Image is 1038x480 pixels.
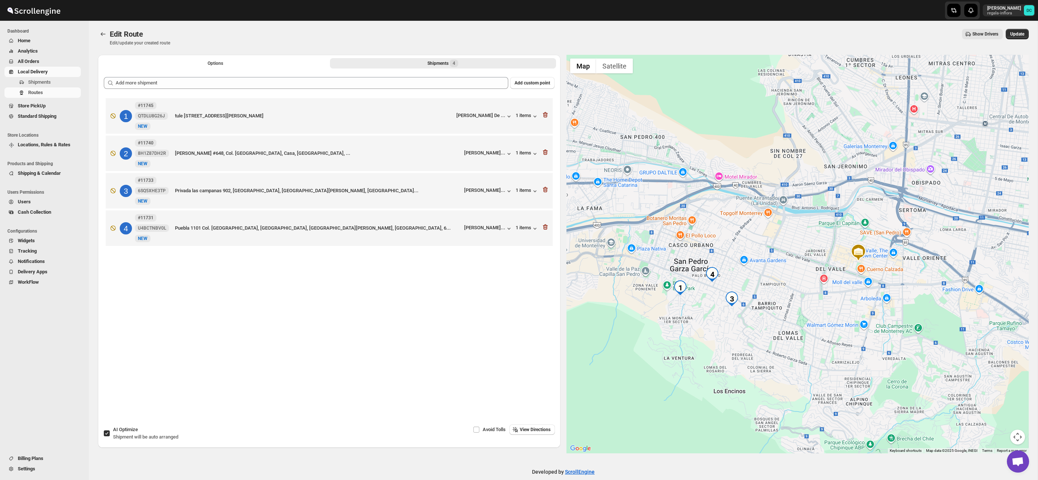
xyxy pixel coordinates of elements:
span: Tracking [18,248,37,254]
button: Analytics [4,46,81,56]
button: Routes [98,29,108,39]
button: Shipments [4,77,81,87]
button: Routes [4,87,81,98]
span: Store PickUp [18,103,46,109]
a: Open this area in Google Maps (opens a new window) [568,444,593,453]
span: WorkFlow [18,279,39,285]
span: U4BCTNBV0L [138,225,166,231]
span: 4 [453,60,455,66]
p: [PERSON_NAME] [987,5,1021,11]
button: WorkFlow [4,277,81,287]
span: Billing Plans [18,456,43,461]
span: Add custom point [515,80,550,86]
div: tule [STREET_ADDRESS][PERSON_NAME] [175,112,453,120]
button: Cash Collection [4,207,81,217]
button: 1 items [516,187,539,195]
img: ScrollEngine [6,1,62,20]
div: [PERSON_NAME]... [464,187,505,193]
span: NEW [138,236,148,241]
p: regala-inflora [987,11,1021,16]
button: Users [4,197,81,207]
b: #11740 [138,140,153,146]
div: 4 [120,222,132,234]
button: View Directions [509,424,555,435]
button: Settings [4,464,81,474]
div: Selected Shipments [98,71,561,378]
a: ScrollEngine [565,469,595,475]
p: Edit/update your created route [110,40,170,46]
span: Shipments [28,79,51,85]
div: [PERSON_NAME]... [464,150,505,156]
span: QTDLU8G26J [138,113,165,119]
button: 1 items [516,113,539,120]
span: Map data ©2025 Google, INEGI [926,449,978,453]
span: Edit Route [110,30,143,39]
button: Update [1006,29,1029,39]
button: Delivery Apps [4,267,81,277]
span: Store Locations [7,132,84,138]
span: Update [1010,31,1024,37]
button: Tracking [4,246,81,256]
button: Selected Shipments [330,58,556,69]
span: Configurations [7,228,84,234]
div: [PERSON_NAME]... [464,225,505,230]
span: Products and Shipping [7,161,84,167]
div: 1 [120,110,132,122]
span: Local Delivery [18,69,48,74]
span: Options [208,60,223,66]
button: Show Drivers [962,29,1003,39]
span: Home [18,38,30,43]
button: 1 items [516,150,539,157]
button: Map camera controls [1010,430,1025,444]
span: NEW [138,124,148,129]
text: DC [1027,8,1032,13]
img: Google [568,444,593,453]
a: Report a map error [997,449,1027,453]
a: Open chat [1007,450,1029,473]
span: Standard Shipping [18,113,56,119]
button: 1 items [516,225,539,232]
span: Delivery Apps [18,269,47,274]
button: All Route Options [102,58,328,69]
button: Widgets [4,236,81,246]
span: Avoid Tolls [483,427,506,432]
div: 3 [120,185,132,197]
span: View Directions [520,427,551,433]
span: Show Drivers [972,31,998,37]
div: 1 [673,280,688,295]
div: Puebla 1101 Col. [GEOGRAPHIC_DATA], [GEOGRAPHIC_DATA], [GEOGRAPHIC_DATA][PERSON_NAME], [GEOGRAPHI... [175,224,461,232]
button: Add custom point [510,77,555,89]
div: 4 [705,267,720,282]
span: Widgets [18,238,35,243]
b: #11745 [138,103,153,108]
a: Terms (opens in new tab) [982,449,992,453]
span: Users [18,199,31,204]
button: [PERSON_NAME] De ... [456,113,513,120]
button: [PERSON_NAME]... [464,187,513,195]
button: Shipping & Calendar [4,168,81,179]
button: Locations, Rules & Rates [4,140,81,150]
div: [PERSON_NAME] #648, Col. [GEOGRAPHIC_DATA], Casa, [GEOGRAPHIC_DATA], ... [175,150,461,157]
span: NEW [138,199,148,204]
span: Notifications [18,259,45,264]
span: Settings [18,466,35,471]
button: Show satellite imagery [596,59,633,73]
span: 6SQ5XHE3TP [138,188,166,194]
button: Notifications [4,256,81,267]
span: NEW [138,161,148,166]
span: Routes [28,90,43,95]
span: Shipping & Calendar [18,170,61,176]
span: Shipment will be auto arranged [113,434,178,440]
div: Privada las campanas 902, [GEOGRAPHIC_DATA], [GEOGRAPHIC_DATA][PERSON_NAME], [GEOGRAPHIC_DATA]... [175,187,461,194]
button: User menu [983,4,1035,16]
span: Locations, Rules & Rates [18,142,70,147]
div: Shipments [427,60,458,67]
input: Add more shipment [116,77,508,89]
span: Cash Collection [18,209,51,215]
button: Show street map [570,59,596,73]
p: Developed by [532,468,595,476]
div: [PERSON_NAME] De ... [456,113,505,118]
